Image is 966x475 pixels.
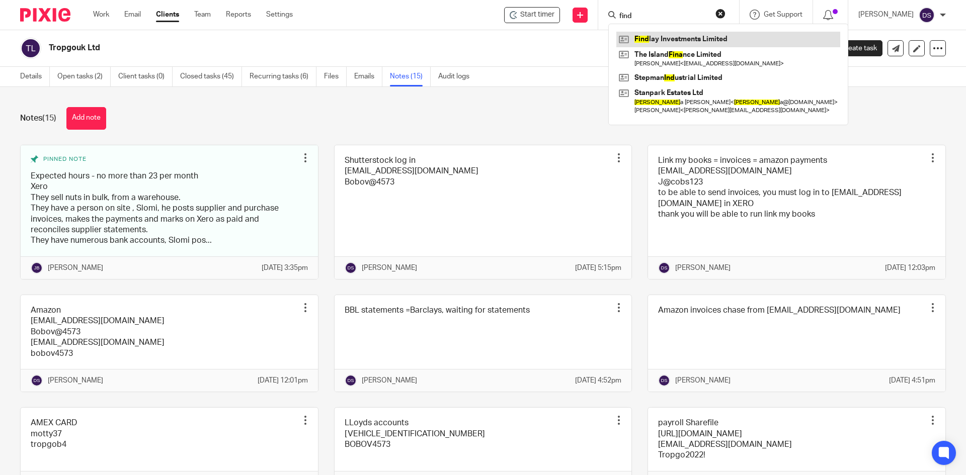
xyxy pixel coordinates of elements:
p: [DATE] 4:52pm [575,375,621,386]
h2: Tropgouk Ltd [49,43,657,53]
img: svg%3E [658,262,670,274]
a: Create task [824,40,882,56]
input: Search [618,12,709,21]
a: Closed tasks (45) [180,67,242,86]
p: [DATE] 3:35pm [262,263,308,273]
a: Audit logs [438,67,477,86]
p: [PERSON_NAME] [362,375,417,386]
p: [DATE] 4:51pm [889,375,935,386]
a: Recurring tasks (6) [250,67,316,86]
p: [PERSON_NAME] [48,375,103,386]
p: [DATE] 12:03pm [885,263,935,273]
a: Clients [156,10,179,20]
p: [DATE] 5:15pm [575,263,621,273]
p: [PERSON_NAME] [675,263,731,273]
img: svg%3E [20,38,41,59]
img: svg%3E [31,262,43,274]
a: Work [93,10,109,20]
img: svg%3E [345,262,357,274]
span: Get Support [764,11,802,18]
button: Clear [715,9,726,19]
img: svg%3E [658,374,670,387]
img: Pixie [20,8,70,22]
p: [PERSON_NAME] [675,375,731,386]
a: Open tasks (2) [57,67,111,86]
span: Start timer [520,10,554,20]
p: [PERSON_NAME] [362,263,417,273]
span: (15) [42,114,56,122]
a: Settings [266,10,293,20]
img: svg%3E [919,7,935,23]
a: Email [124,10,141,20]
p: [PERSON_NAME] [48,263,103,273]
a: Files [324,67,347,86]
a: Reports [226,10,251,20]
p: [DATE] 12:01pm [258,375,308,386]
a: Client tasks (0) [118,67,173,86]
a: Notes (15) [390,67,431,86]
a: Team [194,10,211,20]
img: svg%3E [31,374,43,387]
div: Tropgouk Ltd [504,7,560,23]
h1: Notes [20,113,56,124]
img: svg%3E [345,374,357,387]
div: Pinned note [31,155,298,163]
p: [PERSON_NAME] [858,10,914,20]
a: Emails [354,67,382,86]
a: Details [20,67,50,86]
button: Add note [66,107,106,130]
